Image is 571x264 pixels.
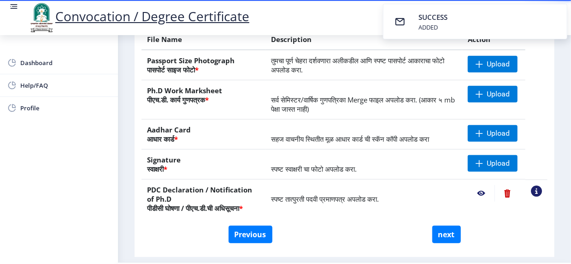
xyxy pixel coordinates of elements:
span: Dashboard [20,57,111,68]
th: File Name [141,29,265,50]
th: Description [265,29,462,50]
th: PDC Declaration / Notification of Ph.D पीडीसी घोषणा / पीएच.डी.ची अधिसूचना [141,180,265,219]
span: स्पष्ट तात्पुरती पदवी प्रमाणपत्र अपलोड करा. [271,194,379,204]
button: next [432,226,461,243]
th: Aadhar Card आधार कार्ड [141,120,265,150]
th: Ph.D Work Marksheet पीएच.डी. कार्य गुणपत्रक [141,80,265,120]
div: ADDED [418,23,449,31]
nb-action: View Sample PDC [531,186,542,197]
span: Help/FAQ [20,80,111,91]
span: Upload [487,129,510,138]
span: Upload [487,90,510,99]
span: स्पष्ट स्वाक्षरी चा फोटो अपलोड करा. [271,164,357,174]
img: logo [28,2,55,33]
span: सर्व सेमिस्टर/वार्षिक गुणपत्रिका Merge फाइल अपलोड करा. (आकार ५ mb पेक्षा जास्त नाही) [271,95,455,114]
a: Convocation / Degree Certificate [28,7,249,25]
button: Previous [229,226,272,243]
th: Signature स्वाक्षरी [141,150,265,180]
th: Passport Size Photograph पासपोर्ट साइज फोटो [141,50,265,80]
nb-action: View File [468,185,494,202]
nb-action: Delete File [494,185,520,202]
span: Profile [20,102,111,114]
span: SUCCESS [418,12,447,22]
span: सहज वाचनीय स्थितीत मूळ आधार कार्ड ची स्कॅन कॉपी अपलोड करा [271,134,429,144]
td: तुमचा पूर्ण चेहरा दर्शवणारा अलीकडील आणि स्पष्ट पासपोर्ट आकाराचा फोटो अपलोड करा. [265,50,462,80]
span: Upload [487,159,510,168]
span: Upload [487,60,510,69]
